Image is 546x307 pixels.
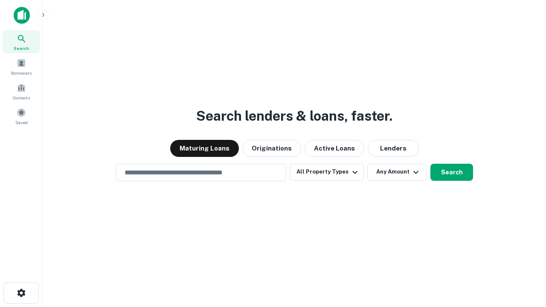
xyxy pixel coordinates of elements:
[15,119,28,126] span: Saved
[3,104,40,127] a: Saved
[305,140,364,157] button: Active Loans
[14,45,29,52] span: Search
[196,106,392,126] h3: Search lenders & loans, faster.
[290,164,364,181] button: All Property Types
[503,239,546,280] iframe: Chat Widget
[367,164,427,181] button: Any Amount
[3,80,40,103] a: Contacts
[170,140,239,157] button: Maturing Loans
[368,140,419,157] button: Lenders
[14,7,30,24] img: capitalize-icon.png
[3,30,40,53] a: Search
[430,164,473,181] button: Search
[13,94,30,101] span: Contacts
[242,140,301,157] button: Originations
[3,55,40,78] a: Borrowers
[11,70,32,76] span: Borrowers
